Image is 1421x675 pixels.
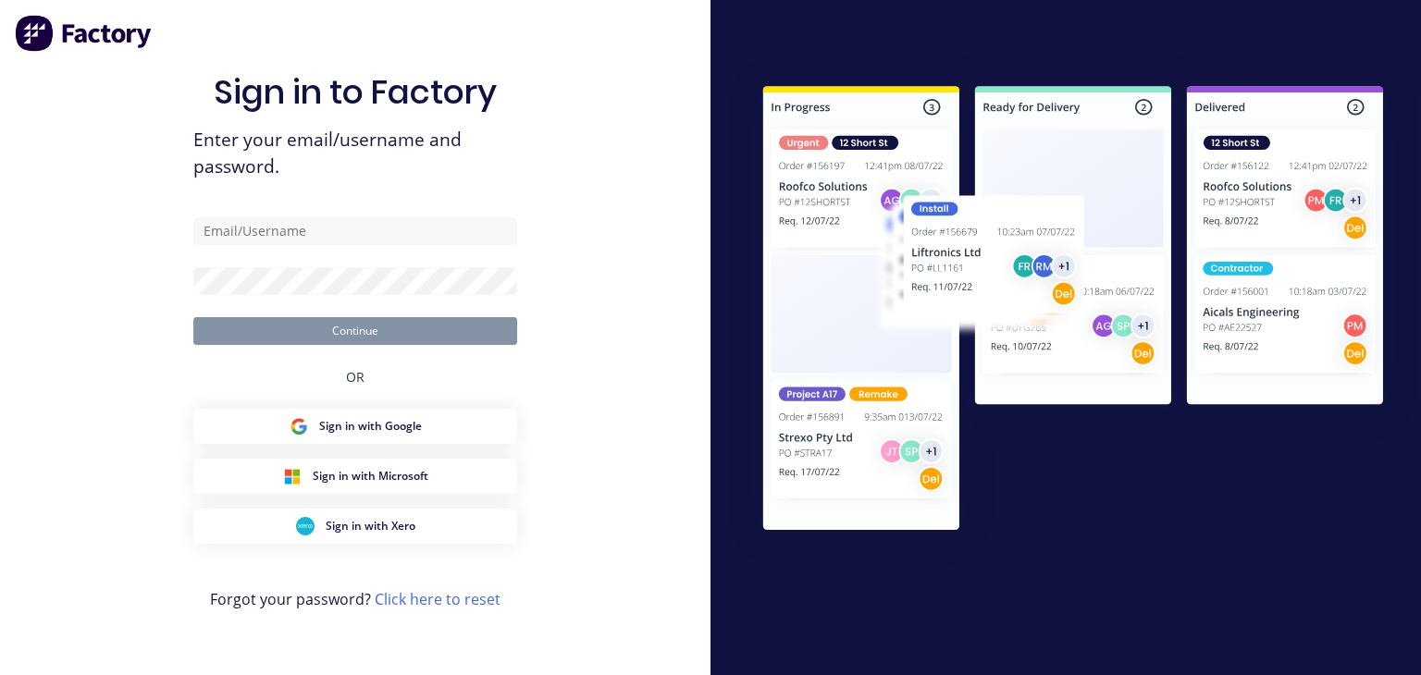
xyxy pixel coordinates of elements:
img: Sign in [725,52,1421,571]
img: Xero Sign in [296,517,315,535]
input: Email/Username [193,217,517,245]
div: OR [346,345,365,409]
span: Forgot your password? [210,588,500,610]
img: Factory [15,15,154,52]
span: Sign in with Xero [326,518,415,534]
img: Google Sign in [290,417,308,436]
button: Microsoft Sign inSign in with Microsoft [193,459,517,494]
span: Enter your email/username and password. [193,127,517,180]
button: Google Sign inSign in with Google [193,409,517,444]
span: Sign in with Google [319,418,422,435]
img: Microsoft Sign in [283,467,302,485]
span: Sign in with Microsoft [313,468,428,485]
a: Click here to reset [375,589,500,609]
h1: Sign in to Factory [214,72,497,112]
button: Xero Sign inSign in with Xero [193,509,517,544]
button: Continue [193,317,517,345]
